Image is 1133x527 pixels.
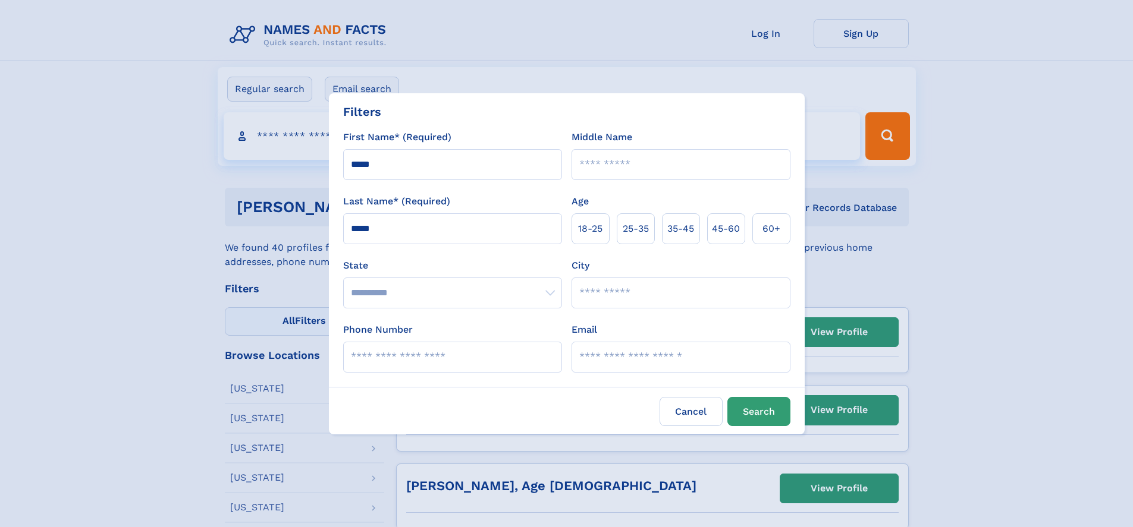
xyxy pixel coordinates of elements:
label: Phone Number [343,323,413,337]
label: Age [572,194,589,209]
label: Cancel [660,397,723,426]
label: City [572,258,589,273]
span: 45‑60 [712,222,740,236]
label: Email [572,323,597,337]
label: State [343,258,562,273]
div: Filters [343,103,381,121]
label: Middle Name [572,130,632,144]
label: First Name* (Required) [343,130,451,144]
button: Search [727,397,790,426]
span: 18‑25 [578,222,602,236]
label: Last Name* (Required) [343,194,450,209]
span: 60+ [762,222,780,236]
span: 25‑35 [623,222,649,236]
span: 35‑45 [667,222,694,236]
